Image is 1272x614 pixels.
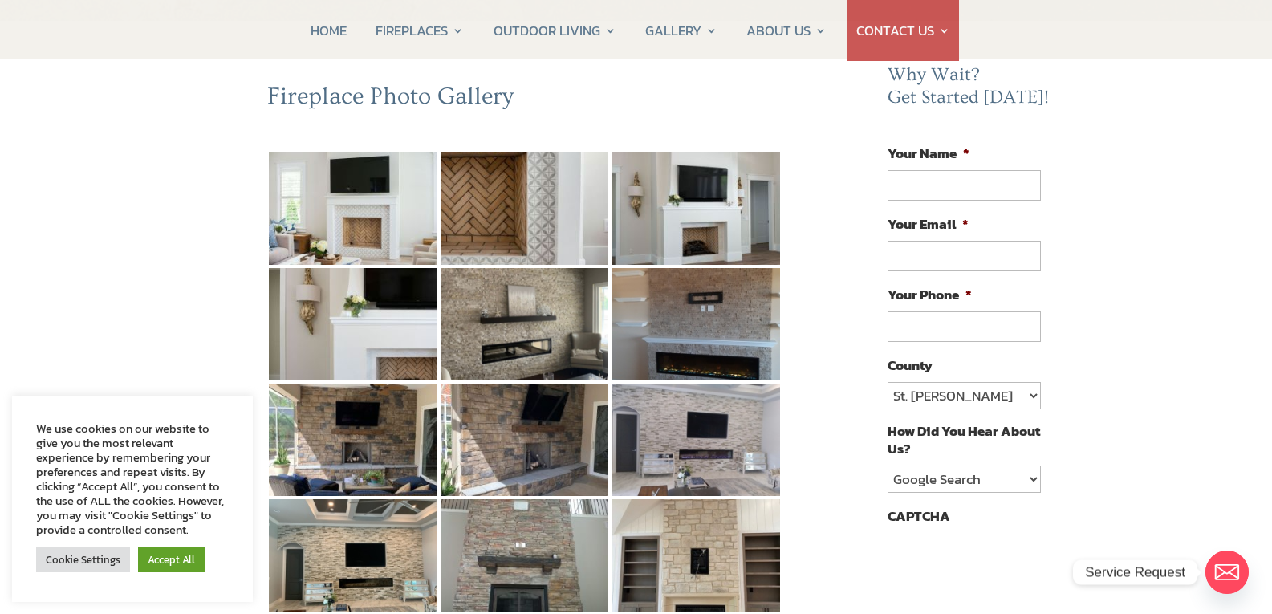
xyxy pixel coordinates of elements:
[888,507,950,525] label: CAPTCHA
[612,268,780,380] img: 6
[441,268,609,380] img: 5
[441,152,609,265] img: 2
[888,422,1040,457] label: How Did You Hear About Us?
[612,384,780,496] img: 9
[888,286,972,303] label: Your Phone
[267,82,782,119] h2: Fireplace Photo Gallery
[269,152,437,265] img: 1
[888,144,969,162] label: Your Name
[269,499,437,612] img: 10
[888,64,1053,116] h2: Why Wait? Get Started [DATE]!
[269,268,437,380] img: 4
[36,421,229,537] div: We use cookies on our website to give you the most relevant experience by remembering your prefer...
[612,499,780,612] img: 12
[888,533,1132,596] iframe: reCAPTCHA
[36,547,130,572] a: Cookie Settings
[888,356,933,374] label: County
[612,152,780,265] img: 3
[138,547,205,572] a: Accept All
[888,215,969,233] label: Your Email
[441,499,609,612] img: 11
[1205,551,1249,594] a: Email
[441,384,609,496] img: 8
[269,384,437,496] img: 7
